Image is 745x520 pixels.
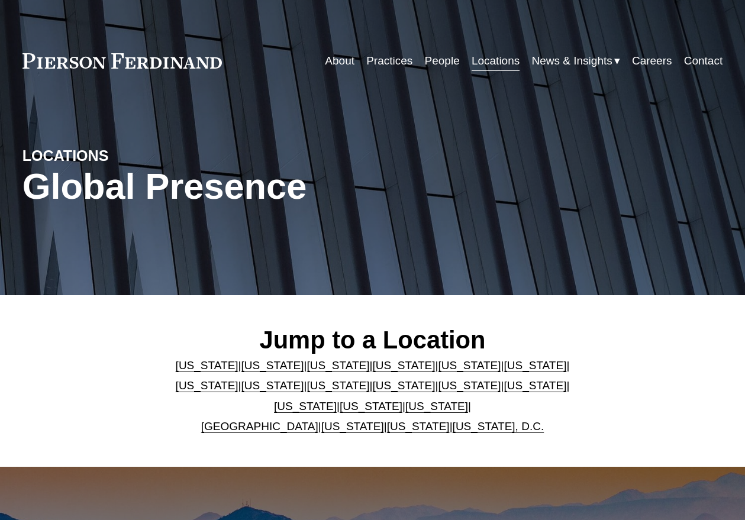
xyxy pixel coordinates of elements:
a: [GEOGRAPHIC_DATA] [201,420,318,432]
a: [US_STATE] [438,379,501,392]
a: Careers [632,50,672,72]
a: [US_STATE] [405,400,468,412]
a: [US_STATE] [321,420,384,432]
a: [US_STATE] [307,359,370,372]
a: [US_STATE] [307,379,370,392]
a: [US_STATE] [241,359,304,372]
a: [US_STATE] [176,359,238,372]
a: [US_STATE] [504,379,566,392]
p: | | | | | | | | | | | | | | | | | | [168,356,576,437]
a: [US_STATE] [438,359,501,372]
a: [US_STATE] [241,379,304,392]
span: News & Insights [531,51,612,71]
a: folder dropdown [531,50,620,72]
a: [US_STATE] [504,359,566,372]
a: [US_STATE] [373,379,436,392]
h4: LOCATIONS [22,147,198,166]
h2: Jump to a Location [168,325,576,356]
a: [US_STATE], D.C. [453,420,544,432]
h1: Global Presence [22,166,489,207]
a: [US_STATE] [387,420,450,432]
a: [US_STATE] [340,400,402,412]
a: [US_STATE] [373,359,436,372]
a: Practices [366,50,412,72]
a: [US_STATE] [274,400,337,412]
a: About [325,50,354,72]
a: [US_STATE] [176,379,238,392]
a: People [425,50,460,72]
a: Locations [472,50,520,72]
a: Contact [684,50,723,72]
